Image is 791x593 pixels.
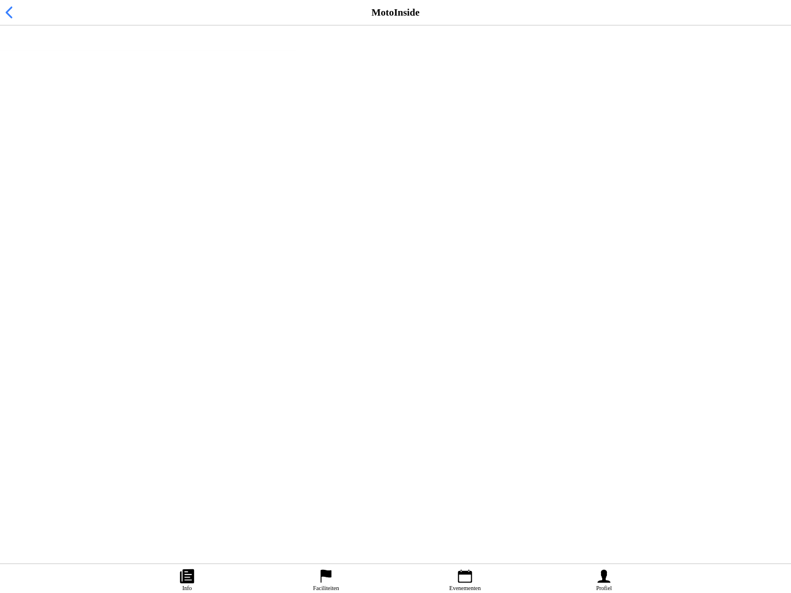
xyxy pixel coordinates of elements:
ion-label: Info [182,585,192,591]
ion-icon: calendar [456,568,474,585]
ion-label: Faciliteiten [313,585,339,591]
ion-label: Profiel [596,585,611,591]
ion-icon: flag [317,568,335,585]
ion-icon: paper [178,568,196,585]
ion-icon: person [595,568,613,585]
ion-label: Evenementen [449,585,481,591]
